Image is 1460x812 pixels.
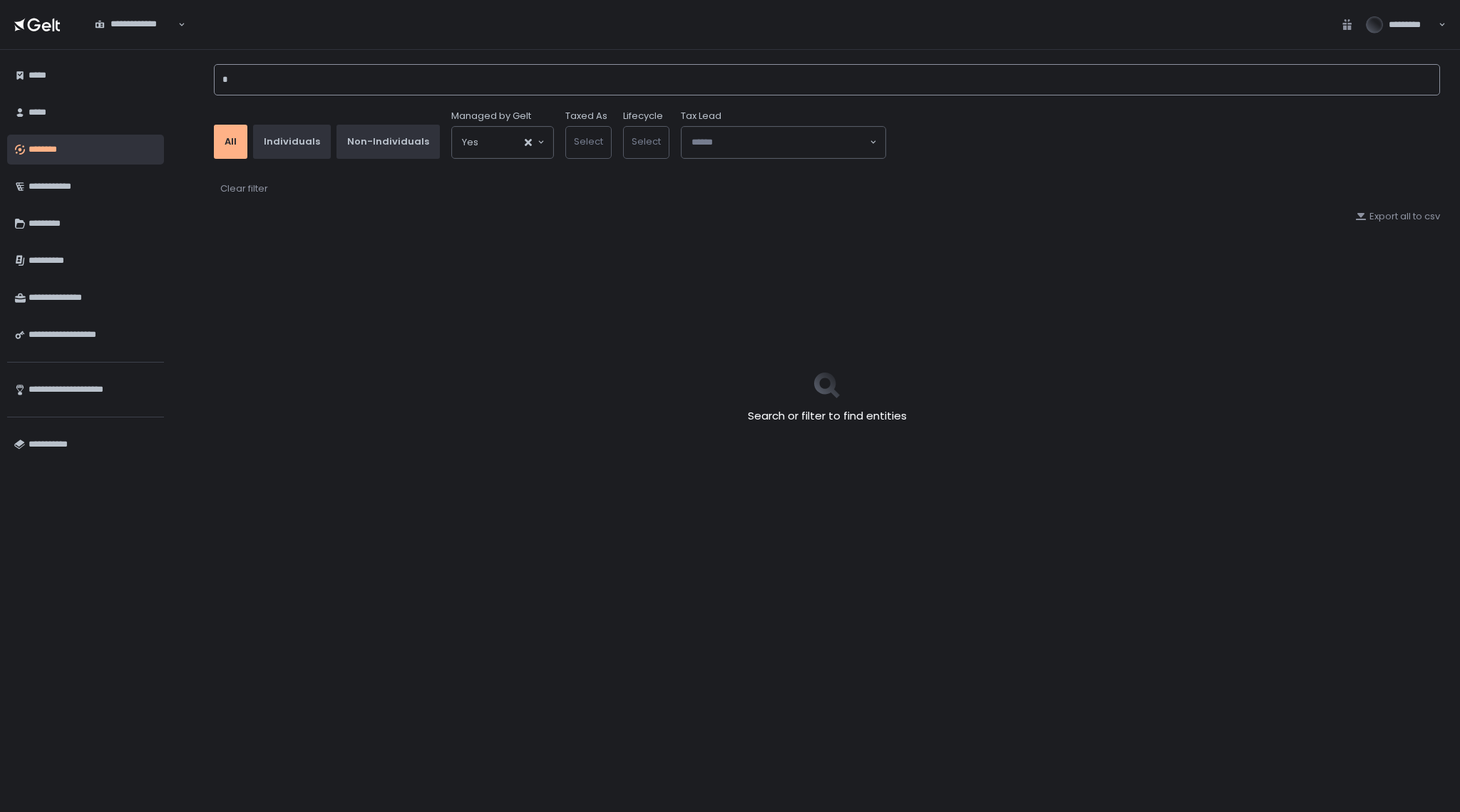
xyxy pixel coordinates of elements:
label: Taxed As [565,110,607,123]
button: Individuals [253,125,331,159]
span: Select [632,135,661,148]
h2: Search or filter to find entities [748,408,907,425]
div: Search for option [682,127,885,158]
input: Search for option [95,31,177,45]
div: Clear filter [220,182,268,195]
span: Yes [462,135,478,150]
div: All [225,135,237,148]
div: Non-Individuals [347,135,429,148]
button: Non-Individuals [336,125,440,159]
div: Search for option [86,10,185,40]
span: Tax Lead [681,110,721,123]
span: Select [574,135,603,148]
input: Search for option [478,135,523,150]
button: Clear Selected [525,139,532,146]
span: Managed by Gelt [451,110,531,123]
label: Lifecycle [623,110,663,123]
button: Export all to csv [1355,210,1440,223]
button: All [214,125,247,159]
input: Search for option [692,135,868,150]
div: Search for option [452,127,553,158]
button: Clear filter [220,182,269,196]
div: Individuals [264,135,320,148]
